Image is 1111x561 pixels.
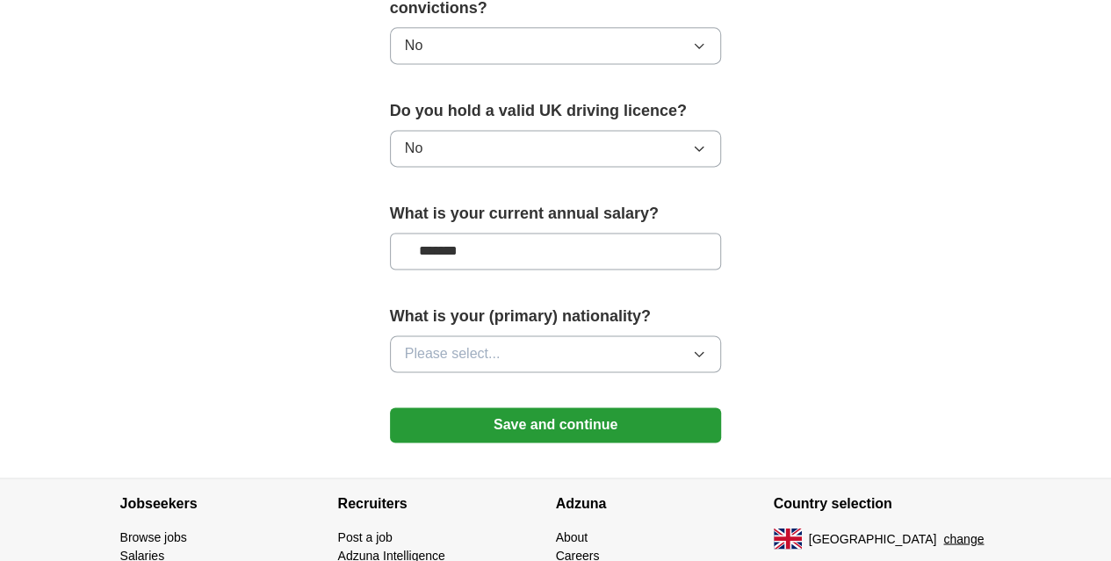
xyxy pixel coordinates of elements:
[405,138,422,159] span: No
[338,529,393,543] a: Post a job
[405,35,422,56] span: No
[405,343,501,364] span: Please select...
[556,529,588,543] a: About
[943,529,984,548] button: change
[390,27,722,64] button: No
[809,529,937,548] span: [GEOGRAPHIC_DATA]
[774,478,992,528] h4: Country selection
[774,528,802,549] img: UK flag
[390,305,722,328] label: What is your (primary) nationality?
[390,335,722,372] button: Please select...
[390,99,722,123] label: Do you hold a valid UK driving licence?
[390,407,722,442] button: Save and continue
[390,202,722,226] label: What is your current annual salary?
[390,130,722,167] button: No
[120,529,187,543] a: Browse jobs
